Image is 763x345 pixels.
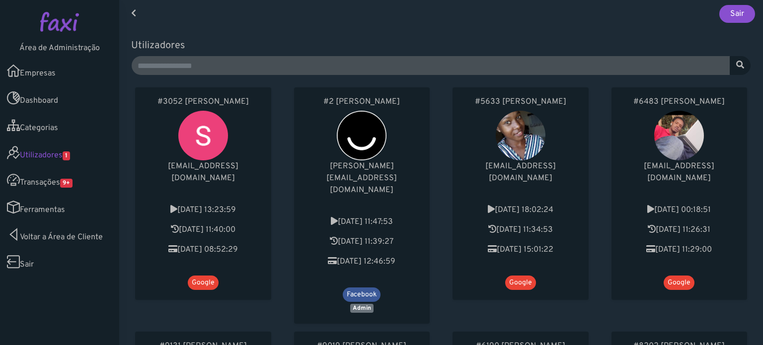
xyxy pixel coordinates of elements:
[621,204,738,216] p: Criado em
[505,276,536,290] span: Google
[168,161,238,183] span: [EMAIL_ADDRESS][DOMAIN_NAME]
[60,179,73,188] span: 9+
[664,276,694,290] span: Google
[621,224,738,236] p: Última actividade
[462,224,579,236] p: Última actividade
[304,216,420,228] p: Criado em
[326,161,397,195] span: [PERSON_NAME][EMAIL_ADDRESS][DOMAIN_NAME]
[621,97,738,107] a: #6483 [PERSON_NAME]
[188,276,219,290] span: Google
[485,161,556,183] span: [EMAIL_ADDRESS][DOMAIN_NAME]
[304,97,420,107] a: #2 [PERSON_NAME]
[304,256,420,268] p: Última transacção
[462,204,579,216] p: Criado em
[350,304,374,313] span: Admin
[644,161,714,183] span: [EMAIL_ADDRESS][DOMAIN_NAME]
[131,40,751,52] h5: Utilizadores
[145,244,261,256] p: Última transacção
[304,236,420,248] p: Última actividade
[145,97,261,107] a: #3052 [PERSON_NAME]
[63,151,70,160] span: 1
[462,97,579,107] a: #5633 [PERSON_NAME]
[462,244,579,256] p: Última transacção
[719,5,755,23] a: Sair
[343,287,381,302] span: Facebook
[145,204,261,216] p: Criado em
[145,224,261,236] p: Última actividade
[621,244,738,256] p: Última transacção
